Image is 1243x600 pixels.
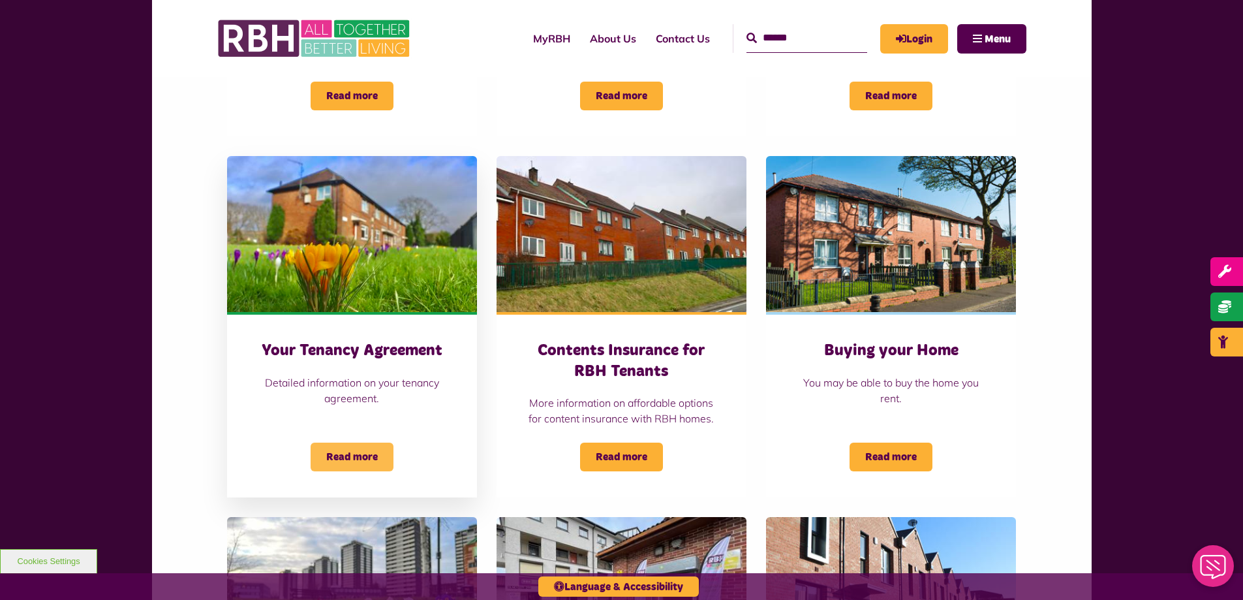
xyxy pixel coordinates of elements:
[227,156,477,313] img: Littleborough February 2024 Colour Edit (21)
[217,13,413,64] img: RBH
[253,375,451,406] p: Detailed information on your tenancy agreement.
[538,576,699,597] button: Language & Accessibility
[646,21,720,56] a: Contact Us
[850,443,932,471] span: Read more
[227,156,477,497] a: Your Tenancy Agreement Detailed information on your tenancy agreement. Read more
[253,341,451,361] h3: Your Tenancy Agreement
[523,21,580,56] a: MyRBH
[497,156,746,313] img: Littleborough February 2024 Colour Edit (16)
[311,82,393,110] span: Read more
[580,443,663,471] span: Read more
[766,156,1016,313] img: Belton Avenue
[580,82,663,110] span: Read more
[1184,541,1243,600] iframe: Netcall Web Assistant for live chat
[523,341,720,381] h3: Contents Insurance for RBH Tenants
[311,443,393,471] span: Read more
[880,24,948,54] a: MyRBH
[497,156,746,497] a: Contents Insurance for RBH Tenants More information on affordable options for content insurance w...
[523,395,720,426] p: More information on affordable options for content insurance with RBH homes.
[850,82,932,110] span: Read more
[957,24,1026,54] button: Navigation
[746,24,867,52] input: Search
[985,34,1011,44] span: Menu
[792,375,990,406] p: You may be able to buy the home you rent.
[580,21,646,56] a: About Us
[792,341,990,361] h3: Buying your Home
[766,156,1016,497] a: Buying your Home You may be able to buy the home you rent. Read more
